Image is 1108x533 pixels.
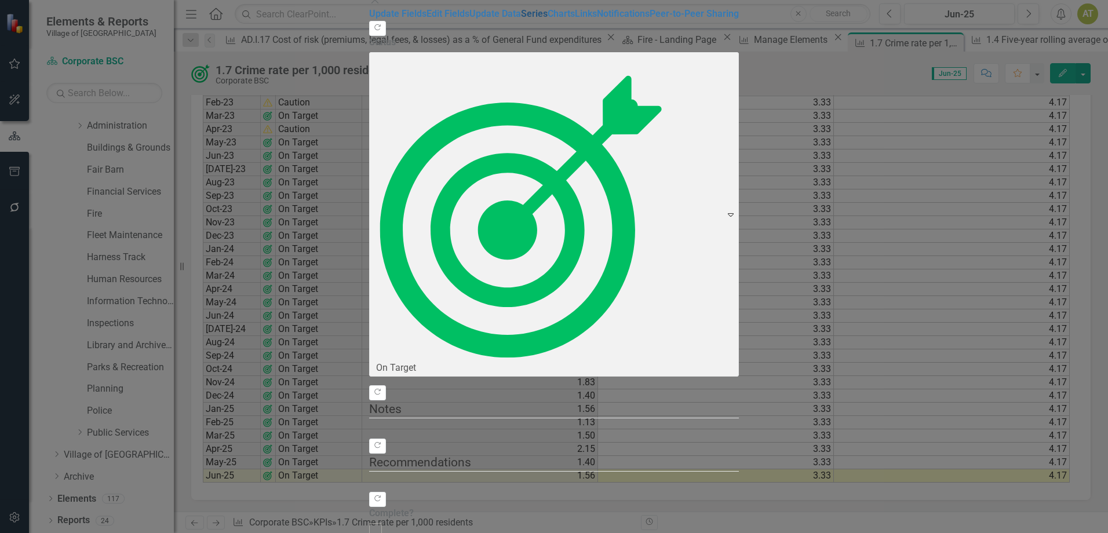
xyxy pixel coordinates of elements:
a: Charts [548,8,575,19]
a: Edit Fields [427,8,469,19]
legend: Notes [369,400,739,418]
a: Peer-to-Peer Sharing [650,8,739,19]
label: Status [369,36,396,49]
a: Series [521,8,548,19]
label: Complete? [369,507,414,520]
a: Notifications [597,8,650,19]
a: Update Fields [369,8,427,19]
a: Links [575,8,597,19]
legend: Recommendations [369,454,739,472]
a: Update Data [469,8,521,19]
